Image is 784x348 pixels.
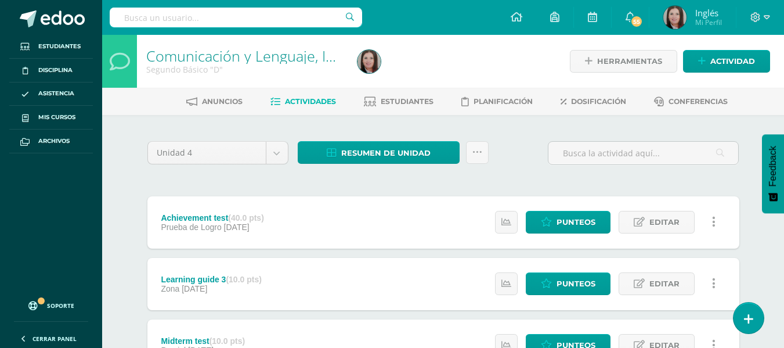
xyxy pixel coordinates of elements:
span: Unidad 4 [157,142,257,164]
span: Mis cursos [38,113,75,122]
img: e03ec1ec303510e8e6f60bf4728ca3bf.png [663,6,687,29]
a: Estudiantes [364,92,433,111]
a: Unidad 4 [148,142,288,164]
a: Estudiantes [9,35,93,59]
a: Planificación [461,92,533,111]
span: Resumen de unidad [341,142,431,164]
span: Actividades [285,97,336,106]
span: Archivos [38,137,70,146]
img: e03ec1ec303510e8e6f60bf4728ca3bf.png [357,50,381,73]
span: Estudiantes [381,97,433,106]
a: Resumen de unidad [298,141,460,164]
span: Inglés [695,7,722,19]
div: Achievement test [161,213,263,223]
span: Prueba de Logro [161,223,221,232]
span: Punteos [557,273,595,295]
button: Feedback - Mostrar encuesta [762,134,784,213]
span: Editar [649,273,680,295]
a: Soporte [14,290,88,318]
a: Actividad [683,50,770,73]
div: Segundo Básico 'D' [146,64,344,75]
a: Archivos [9,130,93,153]
h1: Comunicación y Lenguaje, Idioma Extranjero Inglés [146,48,344,64]
span: Anuncios [202,97,243,106]
div: Learning guide 3 [161,275,261,284]
a: Mis cursos [9,106,93,130]
span: [DATE] [182,284,207,293]
span: Soporte [47,302,74,310]
span: 55 [630,15,643,28]
span: Disciplina [38,66,73,75]
div: Midterm test [161,336,245,346]
span: Dosificación [571,97,626,106]
a: Punteos [526,211,610,234]
span: Punteos [557,211,595,233]
a: Disciplina [9,59,93,82]
a: Dosificación [561,92,626,111]
a: Comunicación y Lenguaje, Idioma Extranjero Inglés [146,46,482,66]
span: Conferencias [669,97,728,106]
a: Anuncios [186,92,243,111]
a: Herramientas [570,50,677,73]
span: Mi Perfil [695,17,722,27]
span: Cerrar panel [32,335,77,343]
span: Planificación [474,97,533,106]
span: Asistencia [38,89,74,98]
span: Feedback [768,146,778,186]
a: Punteos [526,272,610,295]
input: Busca un usuario... [110,8,362,27]
span: Estudiantes [38,42,81,51]
strong: (40.0 pts) [228,213,263,223]
a: Actividades [270,92,336,111]
a: Conferencias [654,92,728,111]
a: Asistencia [9,82,93,106]
span: [DATE] [224,223,250,232]
strong: (10.0 pts) [209,336,245,346]
span: Zona [161,284,179,293]
input: Busca la actividad aquí... [548,142,738,164]
span: Editar [649,211,680,233]
span: Herramientas [597,51,662,72]
strong: (10.0 pts) [226,275,261,284]
span: Actividad [710,51,755,72]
